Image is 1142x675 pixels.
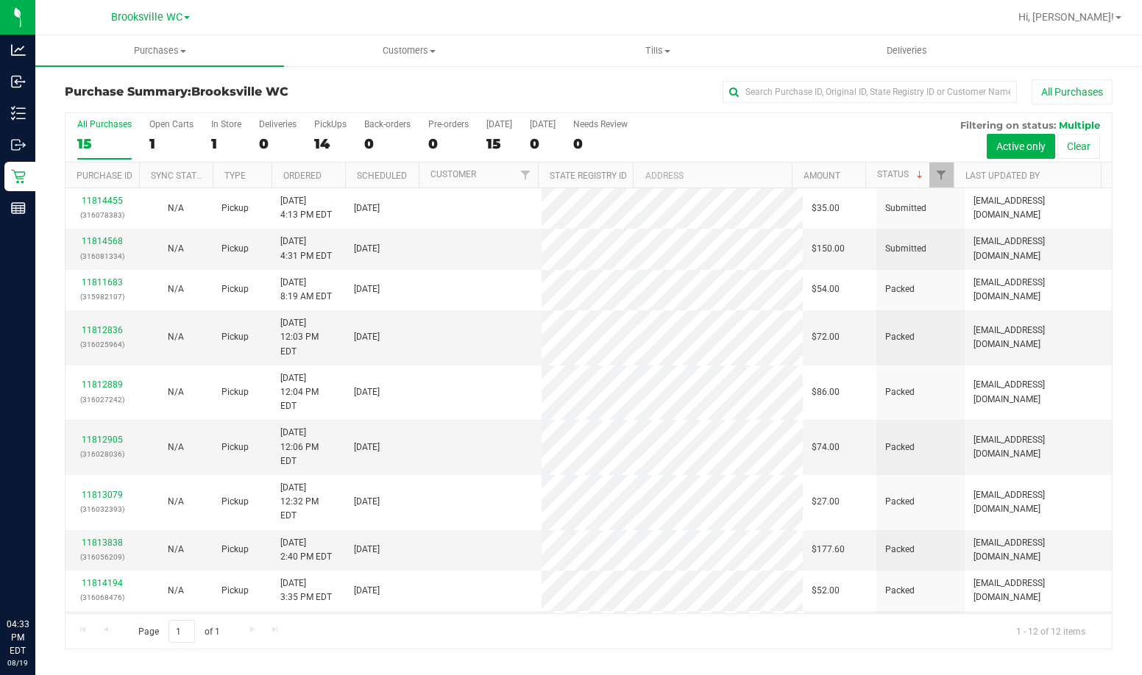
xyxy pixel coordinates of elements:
button: Active only [987,134,1055,159]
span: Pickup [221,543,249,557]
a: Scheduled [357,171,407,181]
span: [DATE] 12:32 PM EDT [280,481,336,524]
p: (316078383) [74,208,130,222]
span: Pickup [221,440,249,454]
inline-svg: Inventory [11,106,26,121]
span: [DATE] [354,440,380,454]
span: Deliveries [867,44,947,57]
span: Pickup [221,282,249,296]
span: Customers [285,44,532,57]
a: 11814194 [82,578,123,588]
span: $27.00 [812,495,840,509]
span: Not Applicable [168,496,184,507]
button: N/A [168,385,184,399]
button: N/A [168,330,184,344]
p: (316032393) [74,502,130,516]
span: Not Applicable [168,585,184,596]
h3: Purchase Summary: [65,85,414,99]
div: 1 [149,135,194,152]
div: 0 [428,135,469,152]
span: [DATE] 12:04 PM EDT [280,371,336,414]
inline-svg: Analytics [11,43,26,57]
span: [DATE] 12:03 PM EDT [280,316,336,359]
span: $86.00 [812,385,840,399]
span: Not Applicable [168,243,184,254]
a: 11812836 [82,325,123,335]
button: N/A [168,543,184,557]
a: Status [877,169,926,179]
span: [DATE] 3:35 PM EDT [280,576,332,604]
span: $177.60 [812,543,845,557]
span: [DATE] 8:19 AM EDT [280,276,332,304]
span: $72.00 [812,330,840,344]
input: Search Purchase ID, Original ID, State Registry ID or Customer Name... [723,81,1017,103]
span: Packed [885,584,915,598]
span: [EMAIL_ADDRESS][DOMAIN_NAME] [973,576,1103,604]
span: Packed [885,495,915,509]
span: [DATE] 12:06 PM EDT [280,426,336,468]
a: Tills [533,35,782,66]
span: [DATE] [354,495,380,509]
span: [EMAIL_ADDRESS][DOMAIN_NAME] [973,536,1103,564]
span: Hi, [PERSON_NAME]! [1018,11,1114,23]
span: Not Applicable [168,544,184,554]
p: (316081334) [74,249,130,263]
span: 1 - 12 of 12 items [1004,620,1097,642]
button: N/A [168,584,184,598]
span: [EMAIL_ADDRESS][DOMAIN_NAME] [973,194,1103,222]
span: Not Applicable [168,387,184,397]
span: [DATE] [354,385,380,399]
span: Packed [885,385,915,399]
div: Pre-orders [428,119,469,129]
button: N/A [168,282,184,296]
span: Not Applicable [168,284,184,294]
div: 0 [573,135,628,152]
a: Sync Status [151,171,208,181]
div: 0 [364,135,411,152]
button: All Purchases [1032,79,1113,104]
span: [DATE] [354,584,380,598]
span: [EMAIL_ADDRESS][DOMAIN_NAME] [973,378,1103,406]
a: 11813079 [82,490,123,500]
span: Packed [885,440,915,454]
span: Pickup [221,495,249,509]
div: 0 [530,135,556,152]
span: [EMAIL_ADDRESS][DOMAIN_NAME] [973,324,1103,351]
span: [DATE] [354,330,380,344]
span: Packed [885,282,915,296]
button: N/A [168,495,184,509]
span: Submitted [885,201,926,215]
a: Purchases [35,35,284,66]
p: (316056209) [74,550,130,564]
a: State Registry ID [550,171,627,181]
span: Submitted [885,242,926,256]
div: [DATE] [530,119,556,129]
p: 04:33 PM EDT [7,618,29,657]
span: [DATE] 4:31 PM EDT [280,235,332,262]
span: [DATE] [354,282,380,296]
a: Customer [430,169,476,179]
iframe: Resource center [15,557,59,601]
div: [DATE] [486,119,512,129]
div: 15 [77,135,132,152]
span: $74.00 [812,440,840,454]
span: [DATE] 2:40 PM EDT [280,536,332,564]
div: 0 [259,135,297,152]
inline-svg: Inbound [11,74,26,89]
span: $54.00 [812,282,840,296]
p: (316027242) [74,393,130,407]
span: Filtering on status: [960,119,1056,131]
span: Pickup [221,385,249,399]
span: Pickup [221,201,249,215]
span: Packed [885,330,915,344]
p: 08/19 [7,657,29,668]
a: 11813838 [82,537,123,548]
span: [DATE] [354,543,380,557]
p: (316068476) [74,590,130,604]
a: 11812905 [82,435,123,445]
span: Not Applicable [168,203,184,213]
div: Open Carts [149,119,194,129]
span: Purchases [35,44,284,57]
div: Deliveries [259,119,297,129]
div: Needs Review [573,119,628,129]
